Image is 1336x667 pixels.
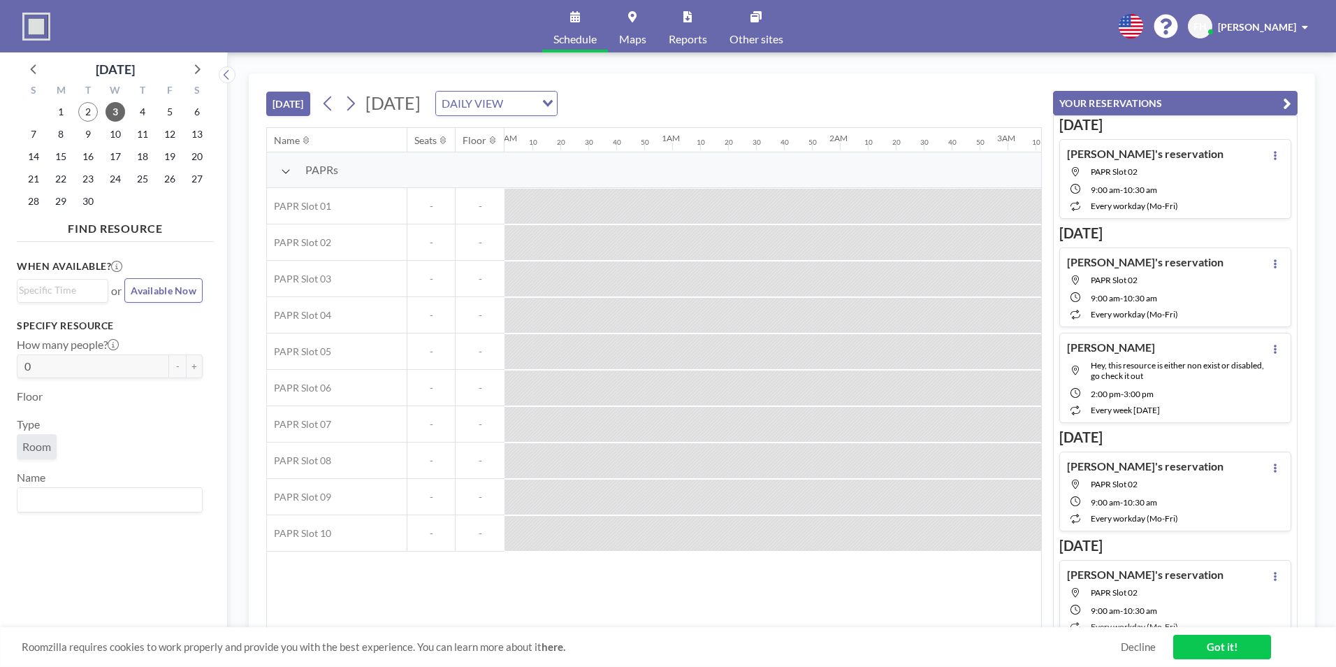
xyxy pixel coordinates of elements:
span: PAPR Slot 09 [267,491,331,503]
span: Wednesday, September 24, 2025 [106,169,125,189]
span: Tuesday, September 9, 2025 [78,124,98,144]
button: - [169,354,186,378]
span: PAPR Slot 04 [267,309,331,322]
button: Available Now [124,278,203,303]
span: DAILY VIEW [439,94,506,113]
span: PAPR Slot 02 [1091,587,1138,598]
span: PAPR Slot 02 [1091,479,1138,489]
input: Search for option [507,94,534,113]
h4: FIND RESOURCE [17,216,214,236]
span: Maps [619,34,646,45]
span: Sunday, September 14, 2025 [24,147,43,166]
span: - [407,454,455,467]
div: 30 [585,138,593,147]
span: Wednesday, September 10, 2025 [106,124,125,144]
span: Monday, September 29, 2025 [51,192,71,211]
span: every workday (Mo-Fri) [1091,201,1178,211]
img: organization-logo [22,13,50,41]
span: Saturday, September 6, 2025 [187,102,207,122]
div: F [156,83,183,101]
span: Thursday, September 4, 2025 [133,102,152,122]
a: Decline [1121,640,1156,654]
div: 50 [808,138,817,147]
a: here. [542,640,565,653]
div: 50 [641,138,649,147]
span: - [407,491,455,503]
h3: [DATE] [1059,537,1291,554]
span: - [1120,497,1123,508]
div: Floor [463,134,486,147]
span: Monday, September 8, 2025 [51,124,71,144]
span: PAPR Slot 06 [267,382,331,394]
span: or [111,284,122,298]
span: - [407,382,455,394]
span: Wednesday, September 17, 2025 [106,147,125,166]
div: 2AM [829,133,848,143]
span: Sunday, September 21, 2025 [24,169,43,189]
div: Seats [414,134,437,147]
span: PAPR Slot 05 [267,345,331,358]
span: Tuesday, September 2, 2025 [78,102,98,122]
div: 40 [613,138,621,147]
div: 30 [753,138,761,147]
span: - [456,273,504,285]
span: [PERSON_NAME] [1218,21,1296,33]
div: 1AM [662,133,680,143]
input: Search for option [19,491,194,509]
span: Saturday, September 13, 2025 [187,124,207,144]
span: - [407,309,455,322]
span: Other sites [729,34,783,45]
label: Floor [17,389,43,403]
span: - [407,200,455,213]
h4: [PERSON_NAME] [1067,340,1155,354]
h4: [PERSON_NAME]'s reservation [1067,568,1224,582]
span: Friday, September 19, 2025 [160,147,180,166]
span: 9:00 AM [1091,293,1120,303]
span: Wednesday, September 3, 2025 [106,102,125,122]
span: every workday (Mo-Fri) [1091,513,1178,524]
span: Hey, this resource is either non exist or disabled, go check it out [1091,360,1264,381]
span: Tuesday, September 23, 2025 [78,169,98,189]
span: Available Now [131,285,196,296]
span: - [456,200,504,213]
span: PAPR Slot 10 [267,527,331,540]
span: - [456,309,504,322]
button: YOUR RESERVATIONS [1053,91,1298,115]
span: Sunday, September 28, 2025 [24,192,43,211]
span: - [456,454,504,467]
div: S [20,83,48,101]
span: 9:00 AM [1091,605,1120,616]
span: - [456,418,504,431]
span: Friday, September 5, 2025 [160,102,180,122]
div: T [129,83,156,101]
div: M [48,83,75,101]
span: 3:00 PM [1124,389,1154,399]
div: Search for option [17,280,108,301]
span: PAPRs [305,163,338,177]
span: every workday (Mo-Fri) [1091,622,1178,632]
span: 2:00 PM [1091,389,1121,399]
span: - [1120,293,1123,303]
span: Thursday, September 25, 2025 [133,169,152,189]
span: [DATE] [365,92,421,113]
span: FH [1193,20,1207,33]
span: Sunday, September 7, 2025 [24,124,43,144]
div: 20 [725,138,733,147]
div: 10 [864,138,873,147]
label: Type [17,417,40,431]
span: Friday, September 12, 2025 [160,124,180,144]
div: 10 [1032,138,1040,147]
span: Room [22,440,51,454]
span: Monday, September 1, 2025 [51,102,71,122]
label: How many people? [17,338,119,352]
input: Search for option [19,282,100,298]
span: PAPR Slot 02 [1091,275,1138,285]
span: every workday (Mo-Fri) [1091,309,1178,320]
span: - [456,491,504,503]
div: S [183,83,210,101]
h3: [DATE] [1059,429,1291,446]
span: - [407,273,455,285]
span: - [456,345,504,358]
span: Saturday, September 20, 2025 [187,147,207,166]
span: Saturday, September 27, 2025 [187,169,207,189]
